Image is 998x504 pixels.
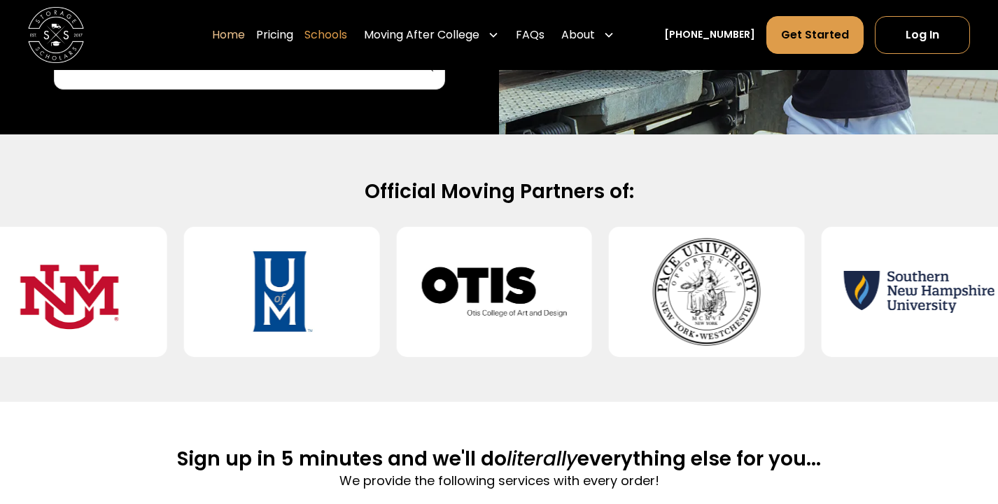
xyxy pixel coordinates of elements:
img: University of Memphis [206,238,358,346]
span: literally [507,445,577,472]
a: FAQs [516,15,544,55]
a: Pricing [256,15,293,55]
a: Log In [875,16,970,54]
p: We provide the following services with every order! [177,472,821,491]
div: About [556,15,620,55]
img: Storage Scholars main logo [28,7,84,63]
a: Schools [304,15,347,55]
img: Otis College of Art and Design [419,238,570,346]
a: [PHONE_NUMBER] [664,27,755,42]
div: Moving After College [358,15,505,55]
a: Home [212,15,245,55]
a: Get Started [766,16,864,54]
img: Pace University - Pleasantville [631,238,782,346]
div: About [561,27,595,43]
img: Southern New Hampshire University [843,238,995,346]
h2: Sign up in 5 minutes and we'll do everything else for you... [177,447,821,472]
h2: Official Moving Partners of: [52,179,946,204]
div: Moving After College [364,27,479,43]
